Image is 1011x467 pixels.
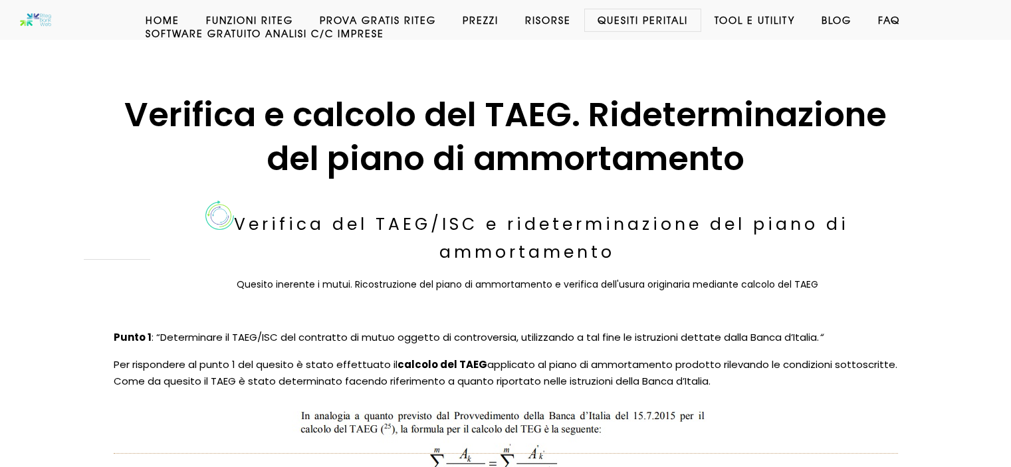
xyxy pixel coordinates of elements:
strong: Punto 1 [114,330,152,344]
a: Prezzi [449,13,512,27]
a: Quesiti Peritali [584,13,701,27]
h1: Verifica e calcolo del TAEG. Rideterminazione del piano di ammortamento [114,93,898,181]
p: Per rispondere al punto 1 del quesito è stato effettuato il applicato al piano di ammortamento pr... [114,357,898,390]
a: Tool e Utility [701,13,808,27]
em: “ [819,330,823,344]
p: : “Determinare il TAEG/ISC del contratto di mutuo oggetto di controversia, utilizzando a tal fine... [114,329,898,346]
a: Faq [865,13,913,27]
a: Prova Gratis Riteg [306,13,449,27]
a: Funzioni Riteg [193,13,306,27]
a: Software GRATUITO analisi c/c imprese [132,27,397,40]
strong: calcolo del TAEG [397,357,487,371]
img: Le certificazioni di Riteg Bank Web [205,201,234,230]
a: Home [132,13,193,27]
h3: Quesito inerente i mutui. Ricostruzione del piano di ammortamento e verifica dell'usura originari... [157,278,898,291]
img: Software anatocismo e usura bancaria [20,13,52,27]
h3: Verifica del TAEG/ISC e rideterminazione del piano di ammortamento [157,201,898,266]
a: Blog [808,13,865,27]
a: Risorse [512,13,584,27]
